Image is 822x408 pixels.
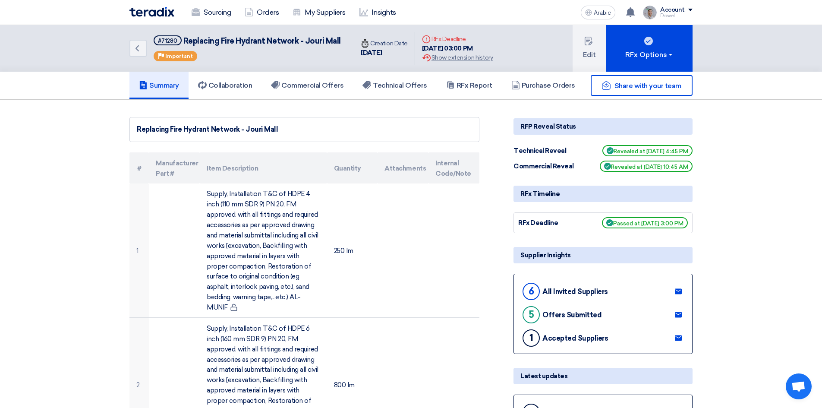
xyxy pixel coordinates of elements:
a: Insights [353,3,403,22]
font: Offers Submitted [542,311,602,319]
a: Technical Offers [353,72,436,99]
font: Replacing Fire Hydrant Network - Jouri Mall [137,125,278,133]
font: Supply, Installation T&C of HDPE 4 inch (110 mm SDR 9) PN 20, FM approved. with all fittings and ... [207,190,318,311]
font: Creation Date [370,40,408,47]
font: 800 lm [334,381,355,389]
font: Commercial Offers [281,81,343,89]
font: 2 [136,381,140,389]
font: RFx Deadline [431,35,466,43]
font: 1 [136,247,139,255]
font: Internal Code/Note [435,159,471,177]
font: Collaboration [208,81,252,89]
button: RFx Options [606,25,693,72]
a: Purchase Orders [502,72,585,99]
font: Attachments [384,164,426,172]
font: RFx Timeline [520,190,560,198]
a: Orders [238,3,286,22]
font: Edit [583,51,596,59]
a: Commercial Offers [261,72,353,99]
font: Account [660,6,685,13]
font: Insights [372,8,396,16]
font: RFx Deadline [518,219,558,227]
div: Open chat [786,373,812,399]
font: Latest updates [520,372,567,380]
button: Arabic [581,6,615,19]
font: Sourcing [204,8,231,16]
font: RFx Options [625,51,667,59]
font: Show extension history [431,54,493,61]
img: IMG_1753965247717.jpg [643,6,657,19]
font: [DATE] [361,49,382,57]
font: Technical Offers [373,81,427,89]
font: # [137,164,142,172]
font: 1 [529,332,533,344]
a: Collaboration [189,72,262,99]
font: Commercial Reveal [513,162,574,170]
a: Sourcing [185,3,238,22]
font: Dowel [660,13,675,19]
font: 5 [529,309,534,320]
img: Teradix logo [129,7,174,17]
font: Important [165,53,193,59]
font: 250 lm [334,247,353,255]
font: Accepted Suppliers [542,334,608,342]
font: Item Description [207,164,258,172]
font: Summary [149,81,179,89]
font: Passed at [DATE] 3:00 PM [613,220,683,227]
font: [DATE] 03:00 PM [422,44,473,52]
font: Orders [257,8,279,16]
font: Replacing Fire Hydrant Network - Jouri Mall [183,36,341,46]
font: Arabic [594,9,611,16]
font: Quantity [334,164,361,172]
font: Technical Reveal [513,147,566,155]
font: RFP Reveal Status [520,123,576,130]
font: Revealed at [DATE] 10:45 AM [611,164,688,170]
button: Edit [573,25,606,72]
font: Revealed at [DATE] 4:45 PM [614,148,688,155]
h5: Replacing Fire Hydrant Network - Jouri Mall [154,35,341,46]
font: RFx Report [457,81,492,89]
font: #71280 [158,38,177,44]
font: Share with your team [614,82,681,90]
a: RFx Report [437,72,502,99]
font: Manufacturer Part # [156,159,198,177]
a: My Suppliers [286,3,352,22]
a: Summary [129,72,189,99]
font: All Invited Suppliers [542,288,608,296]
font: Supplier Insights [520,251,571,259]
font: My Suppliers [305,8,345,16]
font: 6 [529,285,534,297]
